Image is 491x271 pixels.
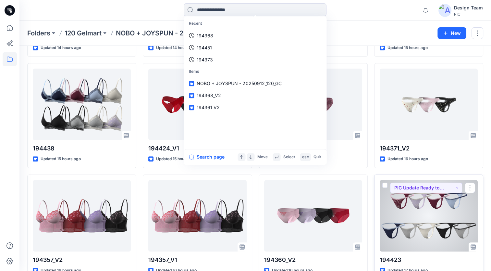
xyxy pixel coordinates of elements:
p: esc [302,154,309,161]
a: 194373 [185,54,325,66]
p: Updated 15 hours ago [387,45,428,51]
a: NOBO + JOYSPUN - 20250912_120_GC [185,78,325,90]
a: Folders [27,29,50,38]
p: Items [185,66,325,78]
p: Updated 15 hours ago [156,156,196,162]
button: Search page [189,153,225,161]
p: 194371_V2 [380,144,478,153]
a: 194438 [33,69,131,140]
p: 194360_V2 [264,255,362,265]
a: 194360_V2 [264,180,362,252]
p: Move [257,154,267,161]
a: 194423 [380,180,478,252]
div: Design Team [454,4,483,12]
a: 194424_V1 [148,69,246,140]
p: 194423 [380,255,478,265]
a: 194357_V1 [148,180,246,252]
a: 194361 V2 [185,102,325,114]
p: 194451 [197,44,212,51]
img: avatar [438,4,451,17]
p: 194357_V2 [33,255,131,265]
p: Updated 16 hours ago [387,156,428,162]
p: 194438 [33,144,131,153]
a: 194368 [185,30,325,42]
span: 194368_V2 [197,93,221,98]
a: 194368_V2 [185,90,325,102]
button: New [437,27,466,39]
p: NOBO + JOYSPUN - 20250912_120_GC [116,29,235,38]
div: PIC [454,12,483,17]
p: 194424_V1 [148,144,246,153]
p: Updated 15 hours ago [41,156,81,162]
p: 194357_V1 [148,255,246,265]
p: Quit [313,154,321,161]
a: 194451 [185,42,325,54]
p: Select [283,154,295,161]
p: 194368 [197,32,213,39]
p: Updated 14 hours ago [41,45,81,51]
span: 194361 V2 [197,105,220,110]
a: 194371_V2 [380,69,478,140]
p: 194373 [197,56,213,63]
a: 120 Gelmart [65,29,102,38]
p: Updated 14 hours ago [156,45,197,51]
p: Recent [185,18,325,30]
span: NOBO + JOYSPUN - 20250912_120_GC [197,81,281,86]
a: 194357_V2 [33,180,131,252]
